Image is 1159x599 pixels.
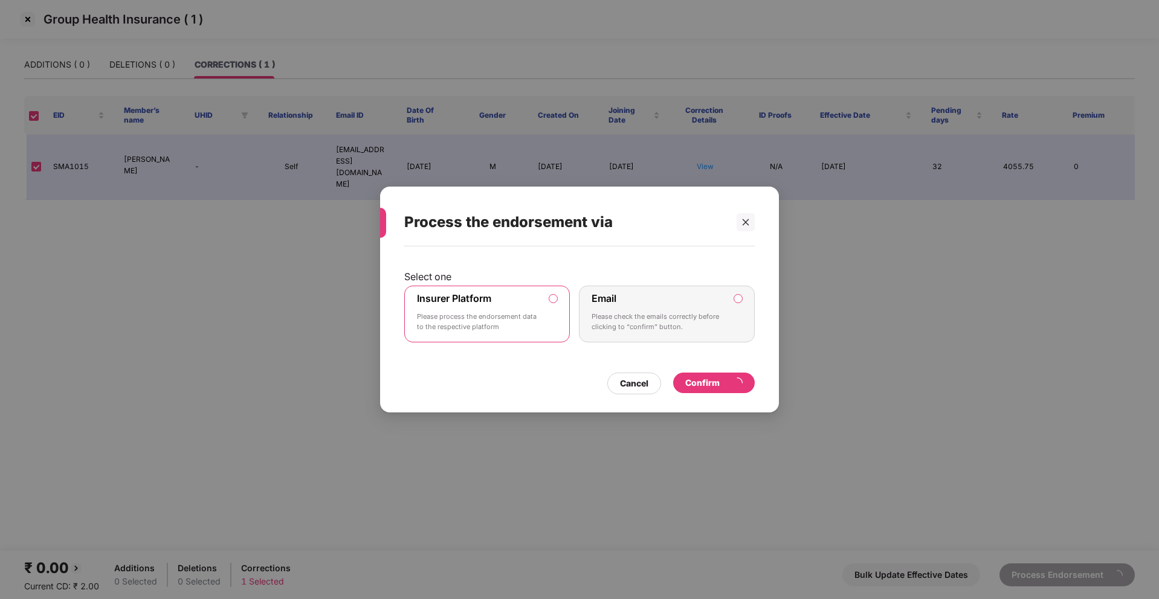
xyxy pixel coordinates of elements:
div: Confirm [685,376,743,389]
p: Please process the endorsement data to the respective platform [417,312,540,333]
p: Select one [404,271,755,283]
input: EmailPlease check the emails correctly before clicking to “confirm” button. [734,295,742,303]
span: loading [732,377,743,388]
div: Process the endorsement via [404,199,726,246]
label: Insurer Platform [417,292,491,304]
div: Cancel [620,377,648,390]
span: close [741,218,750,226]
input: Insurer PlatformPlease process the endorsement data to the respective platform [549,295,557,303]
label: Email [592,292,616,304]
p: Please check the emails correctly before clicking to “confirm” button. [592,312,725,333]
